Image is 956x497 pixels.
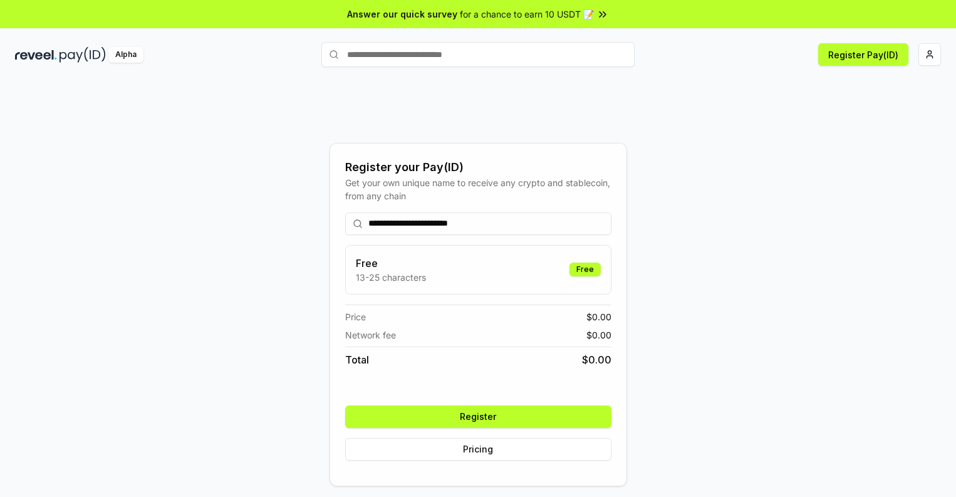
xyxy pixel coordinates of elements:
[345,352,369,367] span: Total
[347,8,457,21] span: Answer our quick survey
[345,310,366,323] span: Price
[582,352,611,367] span: $ 0.00
[586,328,611,342] span: $ 0.00
[586,310,611,323] span: $ 0.00
[60,47,106,63] img: pay_id
[345,405,611,428] button: Register
[356,256,426,271] h3: Free
[569,263,601,276] div: Free
[345,328,396,342] span: Network fee
[345,438,611,461] button: Pricing
[818,43,908,66] button: Register Pay(ID)
[108,47,143,63] div: Alpha
[15,47,57,63] img: reveel_dark
[345,176,611,202] div: Get your own unique name to receive any crypto and stablecoin, from any chain
[356,271,426,284] p: 13-25 characters
[345,159,611,176] div: Register your Pay(ID)
[460,8,594,21] span: for a chance to earn 10 USDT 📝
